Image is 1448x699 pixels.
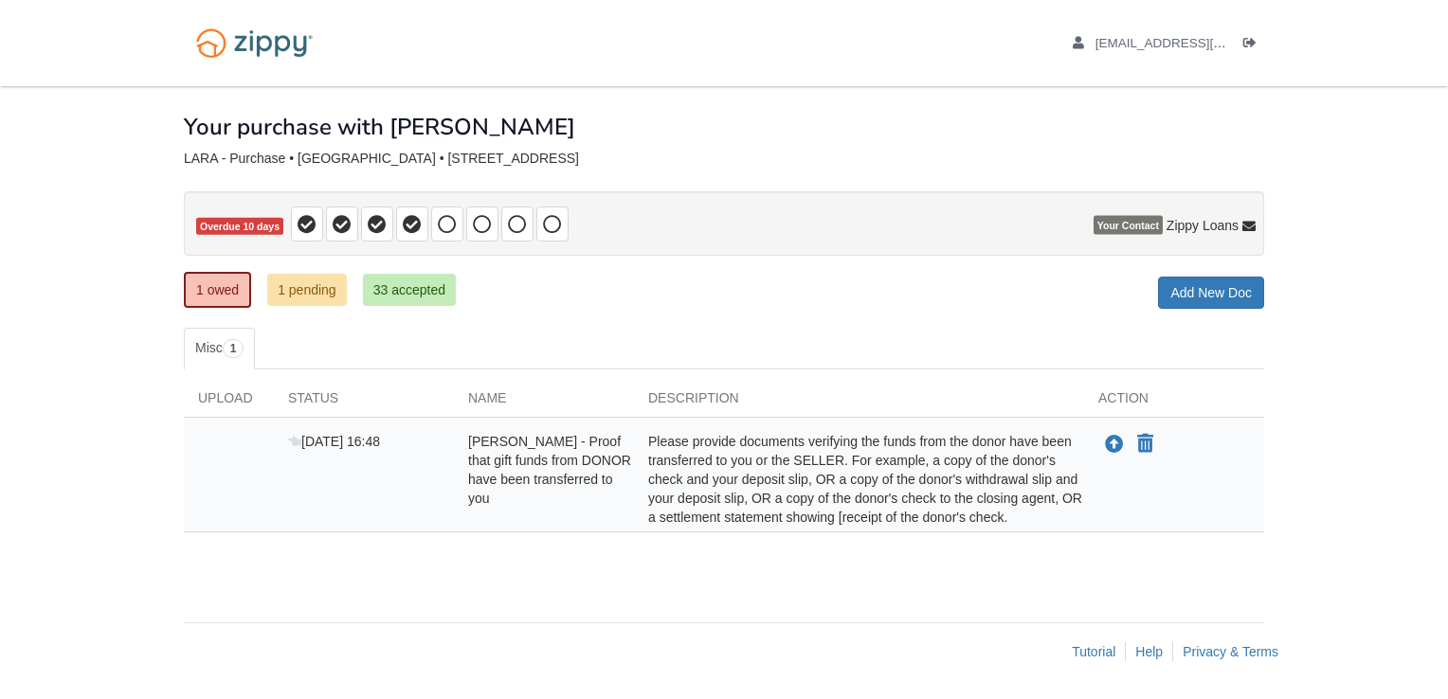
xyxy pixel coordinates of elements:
div: Status [274,388,454,417]
span: [PERSON_NAME] - Proof that gift funds from DONOR have been transferred to you [468,434,631,506]
a: edit profile [1073,36,1312,55]
button: Upload Raquel Lara - Proof that gift funds from DONOR have been transferred to you [1103,432,1126,457]
a: 1 owed [184,272,251,308]
div: Name [454,388,634,417]
a: Help [1135,644,1163,659]
div: Action [1084,388,1264,417]
a: Misc [184,328,255,369]
a: 1 pending [267,274,347,306]
a: 33 accepted [363,274,456,306]
div: Upload [184,388,274,417]
span: Your Contact [1094,216,1163,235]
span: 1 [223,339,244,358]
span: Zippy Loans [1167,216,1239,235]
span: Overdue 10 days [196,218,283,236]
div: Please provide documents verifying the funds from the donor have been transferred to you or the S... [634,432,1084,527]
a: Tutorial [1072,644,1115,659]
h1: Your purchase with [PERSON_NAME] [184,115,575,139]
a: Privacy & Terms [1183,644,1278,659]
a: Log out [1243,36,1264,55]
a: Add New Doc [1158,277,1264,309]
div: Description [634,388,1084,417]
div: LARA - Purchase • [GEOGRAPHIC_DATA] • [STREET_ADDRESS] [184,151,1264,167]
img: Logo [184,19,325,67]
span: [DATE] 16:48 [288,434,380,449]
span: raq2121@myyahoo.com [1095,36,1312,50]
button: Declare Raquel Lara - Proof that gift funds from DONOR have been transferred to you not applicable [1135,433,1155,456]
